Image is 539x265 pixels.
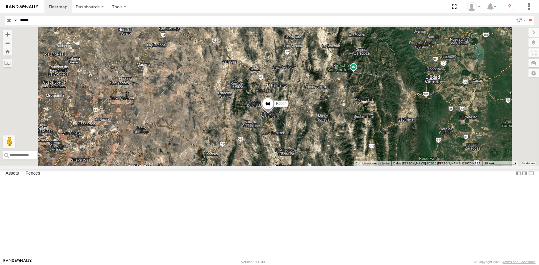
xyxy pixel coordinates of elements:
label: Map Settings [529,69,539,77]
button: Arrastra el hombrecito naranja al mapa para abrir Street View [3,135,15,148]
label: Measure [3,59,12,67]
span: RJ064 [276,101,287,106]
label: Search Filter Options [514,16,527,25]
i: ? [505,2,515,12]
button: Zoom out [3,39,12,47]
a: Visit our Website [3,259,32,265]
label: Hide Summary Table [528,169,534,178]
div: © Copyright 2025 - [474,260,536,264]
label: Search Query [13,16,18,25]
button: Zoom Home [3,47,12,56]
a: Condiciones (se abre en una nueva pestaña) [522,162,535,165]
button: Escala del mapa: 20 km por 71 píxeles [483,161,518,166]
label: Assets [2,169,22,178]
label: Dock Summary Table to the Right [522,169,528,178]
button: Zoom in [3,30,12,39]
span: 20 km [484,162,493,165]
a: Terms and Conditions [503,260,536,264]
button: Combinaciones de teclas [356,161,390,166]
div: Version: 306.00 [241,260,265,264]
label: Fences [23,169,43,178]
label: Dock Summary Table to the Left [516,169,522,178]
div: Reynaldo Alvarado [465,2,483,11]
img: rand-logo.svg [6,5,38,9]
span: Datos [PERSON_NAME] ©2025 [PERSON_NAME] ©2025 NASA [393,162,481,165]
